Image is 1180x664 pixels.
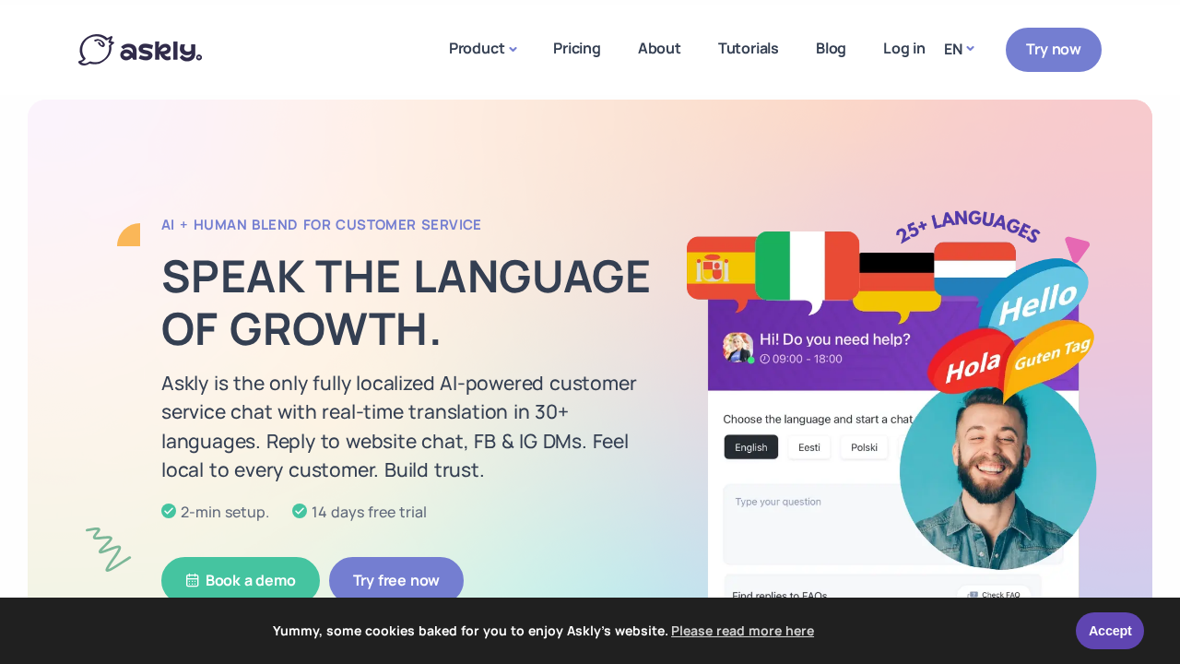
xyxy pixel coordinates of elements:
a: Book a demo [161,557,320,604]
img: chat-window-multilanguage-ai.webp [687,210,1097,664]
p: Askly is the only fully localized AI-powered customer service chat with real-time translation in ... [161,369,659,485]
span: 14 days free trial [307,502,431,522]
h1: Speak the language of growth. [161,249,659,355]
a: Try now [1006,28,1102,71]
a: EN [944,36,973,63]
a: About [619,5,700,92]
a: Try free now [329,557,465,604]
span: 2-min setup. [176,502,274,522]
a: Tutorials [700,5,797,92]
a: Blog [797,5,865,92]
a: Log in [865,5,944,92]
span: Yummy, some cookies baked for you to enjoy Askly's website. [27,617,1064,645]
a: Accept [1076,612,1144,649]
a: Product [431,5,535,95]
h2: AI + HUMAN BLEND FOR CUSTOMER SERVICE [161,216,659,234]
a: Pricing [535,5,619,92]
a: learn more about cookies [668,617,817,645]
img: Askly [78,34,202,65]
